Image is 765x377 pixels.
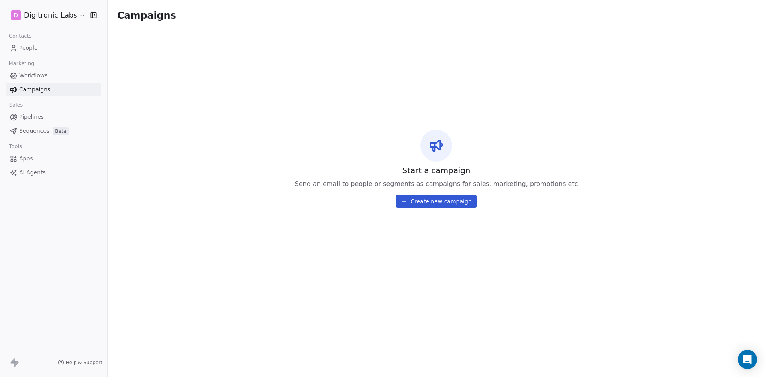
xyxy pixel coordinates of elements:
[19,85,50,94] span: Campaigns
[6,166,101,179] a: AI Agents
[6,69,101,82] a: Workflows
[19,154,33,163] span: Apps
[6,41,101,55] a: People
[6,99,26,111] span: Sales
[10,8,85,22] button: DDigitronic Labs
[6,152,101,165] a: Apps
[6,124,101,138] a: SequencesBeta
[19,71,48,80] span: Workflows
[24,10,77,20] span: Digitronic Labs
[19,127,49,135] span: Sequences
[402,165,471,176] span: Start a campaign
[19,168,46,177] span: AI Agents
[6,83,101,96] a: Campaigns
[5,57,38,69] span: Marketing
[6,140,25,152] span: Tools
[738,350,757,369] div: Open Intercom Messenger
[117,10,176,21] span: Campaigns
[5,30,35,42] span: Contacts
[19,44,38,52] span: People
[295,179,578,189] span: Send an email to people or segments as campaigns for sales, marketing, promotions etc
[58,359,102,366] a: Help & Support
[6,111,101,124] a: Pipelines
[66,359,102,366] span: Help & Support
[19,113,44,121] span: Pipelines
[53,127,69,135] span: Beta
[14,11,18,19] span: D
[396,195,476,208] button: Create new campaign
